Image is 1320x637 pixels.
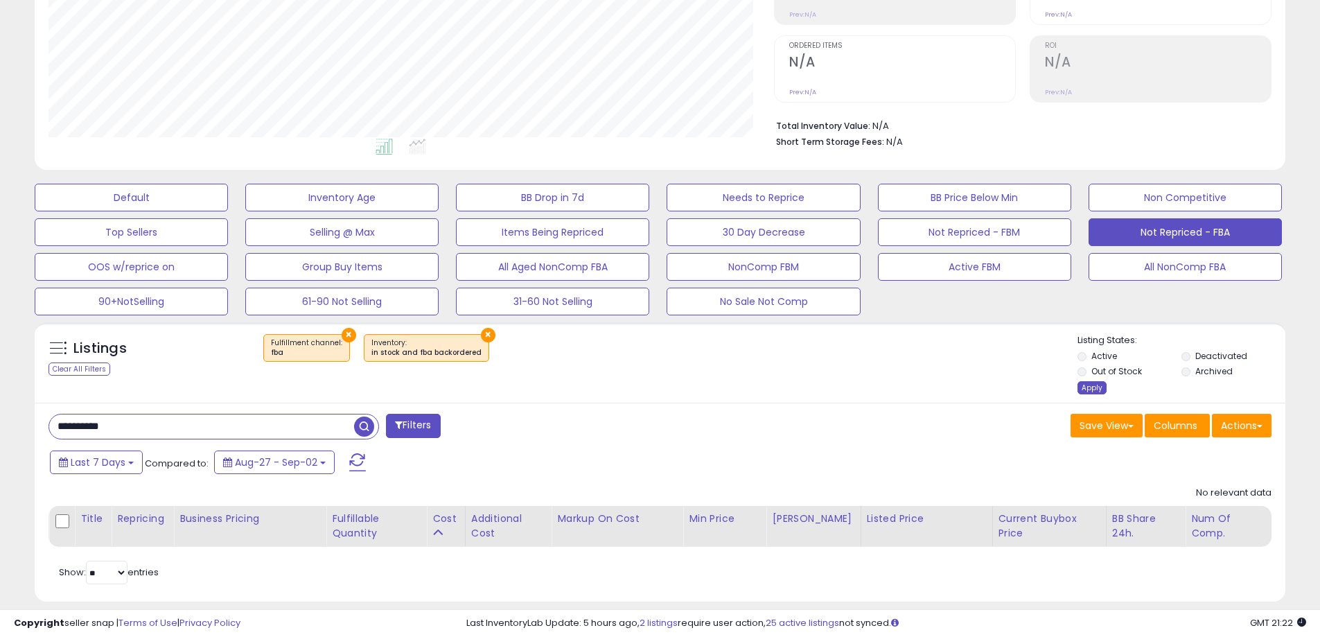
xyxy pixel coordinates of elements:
[667,253,860,281] button: NonComp FBM
[179,616,240,629] a: Privacy Policy
[71,455,125,469] span: Last 7 Days
[1045,54,1271,73] h2: N/A
[80,512,105,526] div: Title
[776,116,1261,133] li: N/A
[1091,365,1142,377] label: Out of Stock
[59,566,159,579] span: Show: entries
[179,512,320,526] div: Business Pricing
[878,218,1071,246] button: Not Repriced - FBM
[50,451,143,474] button: Last 7 Days
[214,451,335,474] button: Aug-27 - Sep-02
[386,414,440,438] button: Filters
[117,512,168,526] div: Repricing
[1045,42,1271,50] span: ROI
[640,616,678,629] a: 2 listings
[1091,350,1117,362] label: Active
[235,455,317,469] span: Aug-27 - Sep-02
[789,54,1015,73] h2: N/A
[1071,414,1143,437] button: Save View
[118,616,177,629] a: Terms of Use
[456,218,649,246] button: Items Being Repriced
[245,184,439,211] button: Inventory Age
[1045,88,1072,96] small: Prev: N/A
[481,328,495,342] button: ×
[456,253,649,281] button: All Aged NonComp FBA
[772,512,854,526] div: [PERSON_NAME]
[14,616,64,629] strong: Copyright
[456,184,649,211] button: BB Drop in 7d
[867,512,987,526] div: Listed Price
[1145,414,1210,437] button: Columns
[776,120,870,132] b: Total Inventory Value:
[1195,350,1247,362] label: Deactivated
[1089,184,1282,211] button: Non Competitive
[552,506,683,547] th: The percentage added to the cost of goods (COGS) that forms the calculator for Min & Max prices.
[667,218,860,246] button: 30 Day Decrease
[332,512,421,541] div: Fulfillable Quantity
[878,253,1071,281] button: Active FBM
[1089,253,1282,281] button: All NonComp FBA
[245,218,439,246] button: Selling @ Max
[667,288,860,315] button: No Sale Not Comp
[245,253,439,281] button: Group Buy Items
[1112,512,1179,541] div: BB Share 24h.
[49,363,110,376] div: Clear All Filters
[432,512,459,526] div: Cost
[35,218,228,246] button: Top Sellers
[35,184,228,211] button: Default
[766,616,839,629] a: 25 active listings
[1045,10,1072,19] small: Prev: N/A
[1191,512,1265,541] div: Num of Comp.
[73,339,127,358] h5: Listings
[371,338,482,358] span: Inventory :
[689,512,760,526] div: Min Price
[271,338,342,358] span: Fulfillment channel :
[776,136,884,148] b: Short Term Storage Fees:
[1196,487,1271,500] div: No relevant data
[145,457,209,470] span: Compared to:
[789,42,1015,50] span: Ordered Items
[471,512,546,541] div: Additional Cost
[466,617,1306,630] div: Last InventoryLab Update: 5 hours ago, require user action, not synced.
[1212,414,1271,437] button: Actions
[342,328,356,342] button: ×
[1250,616,1306,629] span: 2025-09-10 21:22 GMT
[789,10,816,19] small: Prev: N/A
[1154,419,1197,433] span: Columns
[456,288,649,315] button: 31-60 Not Selling
[14,617,240,630] div: seller snap | |
[557,512,677,526] div: Markup on Cost
[35,288,228,315] button: 90+NotSelling
[1195,365,1233,377] label: Archived
[371,348,482,358] div: in stock and fba backordered
[667,184,860,211] button: Needs to Reprice
[1089,218,1282,246] button: Not Repriced - FBA
[789,88,816,96] small: Prev: N/A
[1077,381,1107,394] div: Apply
[271,348,342,358] div: fba
[245,288,439,315] button: 61-90 Not Selling
[35,253,228,281] button: OOS w/reprice on
[998,512,1100,541] div: Current Buybox Price
[886,135,903,148] span: N/A
[1077,334,1285,347] p: Listing States:
[878,184,1071,211] button: BB Price Below Min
